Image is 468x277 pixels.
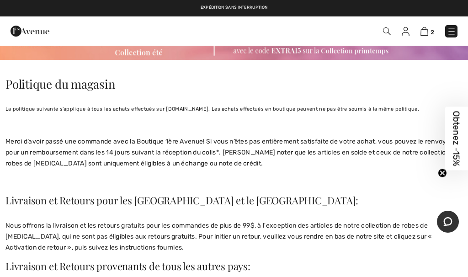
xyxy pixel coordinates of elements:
[431,29,434,36] span: 2
[438,169,447,178] button: Close teaser
[5,106,419,112] span: La politique suivante s'applique à tous les achats effectués sur [DOMAIN_NAME]. Les achats effect...
[5,222,432,251] span: Nous offrons la livraison et les retours gratuits pour les commandes de plus de 99$, à l'exceptio...
[201,5,267,10] a: Expédition sans interruption
[383,27,391,35] img: Recherche
[402,27,409,36] img: Mes infos
[447,27,456,36] img: Menu
[452,111,462,166] span: Obtenez -15%
[11,22,49,40] img: 1ère Avenue
[11,26,49,35] a: 1ère Avenue
[5,138,458,167] span: Merci d’avoir passé une commande avec la Boutique 1ère Avenue! Si vous n’êtes pas entièrement sat...
[5,60,463,99] h1: Politique du magasin
[420,26,434,37] a: 2
[5,193,358,207] span: Livraison et Retours pour les [GEOGRAPHIC_DATA] et le [GEOGRAPHIC_DATA]:
[437,211,459,234] iframe: Ouvre un widget dans lequel vous pouvez chatter avec l’un de nos agents
[420,27,428,36] img: Panier d'achat
[5,259,250,273] span: Livraison et Retours provenants de tous les autres pays:
[445,107,468,170] div: Obtenez -15%Close teaser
